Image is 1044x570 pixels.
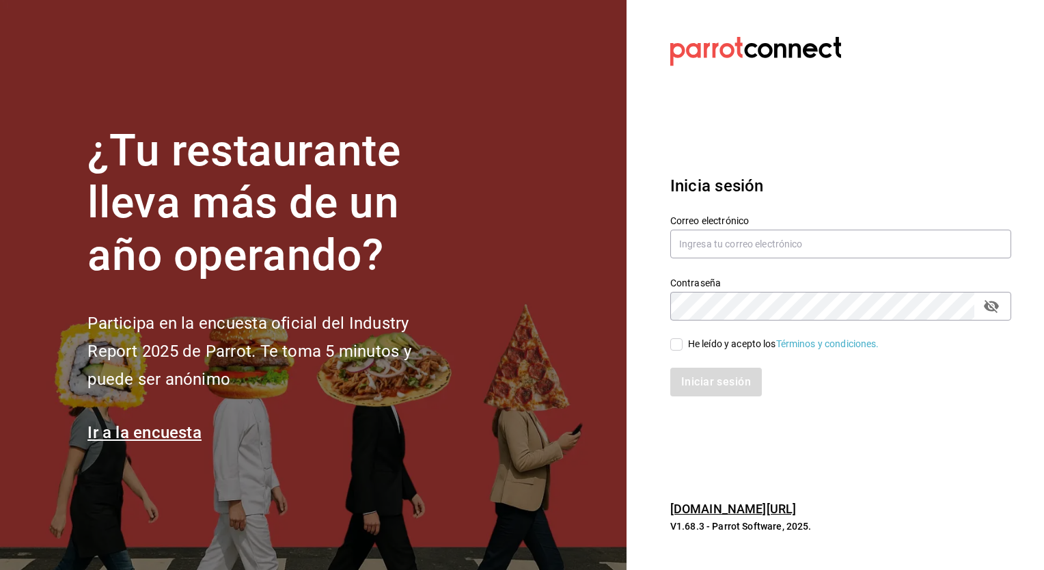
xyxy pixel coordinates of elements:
button: passwordField [980,295,1003,318]
h3: Inicia sesión [670,174,1011,198]
div: He leído y acepto los [688,337,879,351]
h1: ¿Tu restaurante lleva más de un año operando? [87,125,456,282]
a: Ir a la encuesta [87,423,202,442]
a: Términos y condiciones. [776,338,879,349]
p: V1.68.3 - Parrot Software, 2025. [670,519,1011,533]
h2: Participa en la encuesta oficial del Industry Report 2025 de Parrot. Te toma 5 minutos y puede se... [87,310,456,393]
a: [DOMAIN_NAME][URL] [670,502,796,516]
label: Contraseña [670,277,1011,287]
label: Correo electrónico [670,215,1011,225]
input: Ingresa tu correo electrónico [670,230,1011,258]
